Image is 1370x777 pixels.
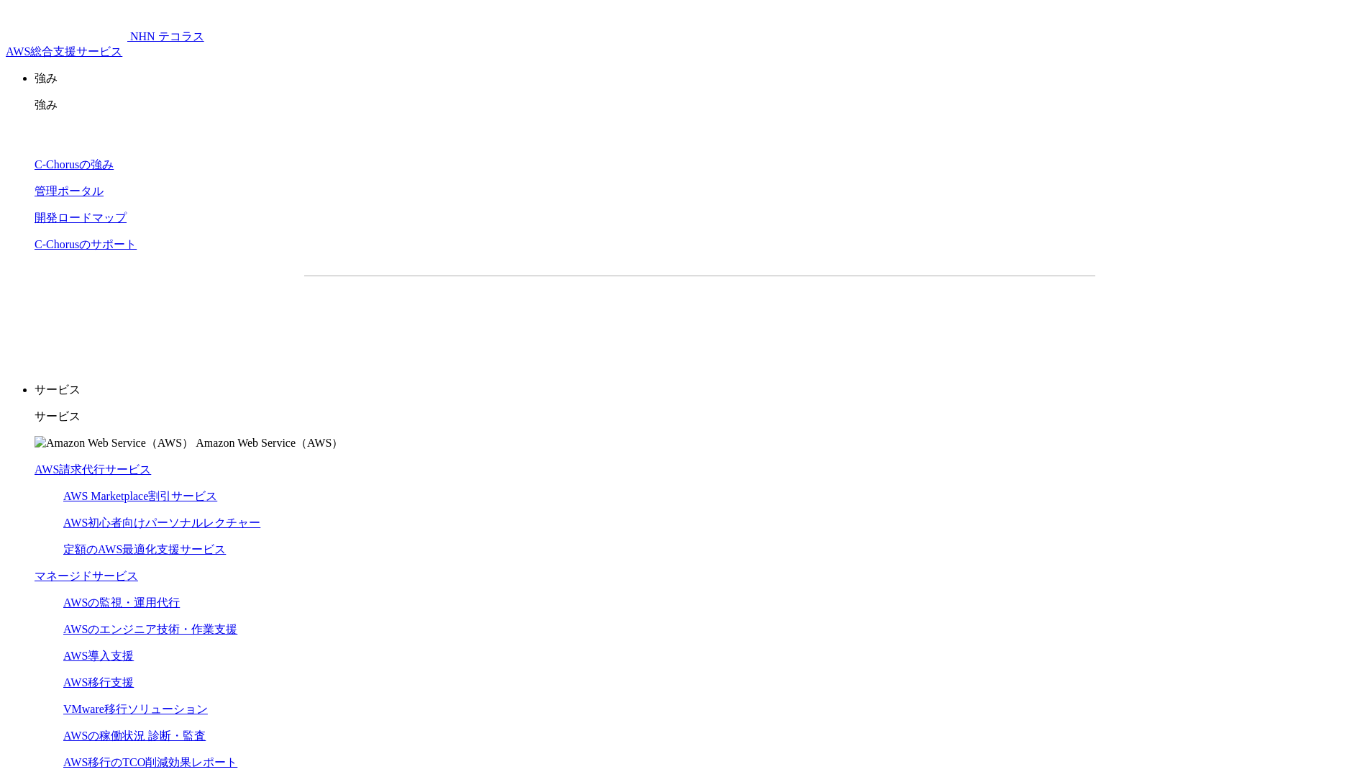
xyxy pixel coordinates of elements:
[35,383,1364,398] p: サービス
[63,623,237,635] a: AWSのエンジニア技術・作業支援
[63,676,134,689] a: AWS移行支援
[35,570,138,582] a: マネージドサービス
[35,71,1364,86] p: 強み
[63,703,208,715] a: VMware移行ソリューション
[63,650,134,662] a: AWS導入支援
[6,6,127,40] img: AWS総合支援サービス C-Chorus
[707,299,939,335] a: まずは相談する
[6,30,204,58] a: AWS総合支援サービス C-Chorus NHN テコラスAWS総合支援サービス
[461,299,693,335] a: 資料を請求する
[63,596,180,609] a: AWSの監視・運用代行
[63,543,226,555] a: 定額のAWS最適化支援サービス
[63,490,217,502] a: AWS Marketplace割引サービス
[35,238,137,250] a: C-Chorusのサポート
[35,98,1364,113] p: 強み
[35,212,127,224] a: 開発ロードマップ
[63,517,260,529] a: AWS初心者向けパーソナルレクチャー
[196,437,343,449] span: Amazon Web Service（AWS）
[35,409,1364,424] p: サービス
[35,436,193,451] img: Amazon Web Service（AWS）
[35,158,114,171] a: C-Chorusの強み
[35,463,151,476] a: AWS請求代行サービス
[63,756,237,768] a: AWS移行のTCO削減効果レポート
[35,185,104,197] a: 管理ポータル
[63,730,206,742] a: AWSの稼働状況 診断・監査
